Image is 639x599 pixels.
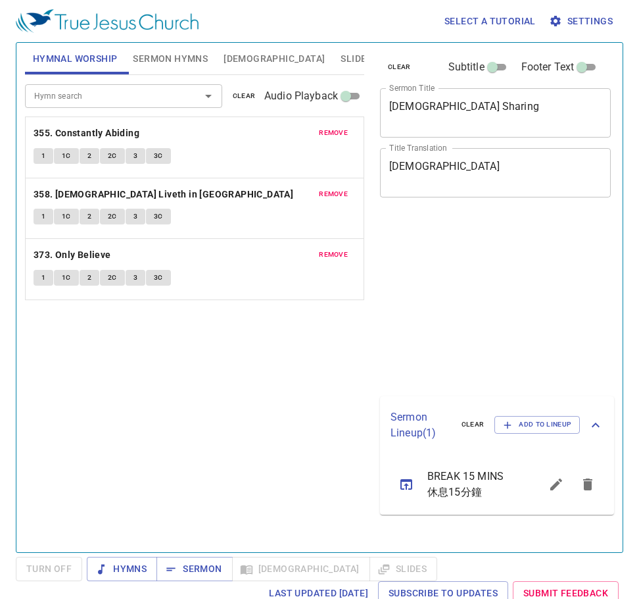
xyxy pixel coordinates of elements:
[225,88,264,104] button: clear
[34,125,142,142] button: 355. Constantly Abiding
[233,90,256,102] span: clear
[444,13,536,30] span: Select a tutorial
[311,247,356,263] button: remove
[97,561,147,577] span: Hymns
[311,125,356,141] button: remove
[224,51,325,67] span: [DEMOGRAPHIC_DATA]
[34,270,53,286] button: 1
[62,272,71,284] span: 1C
[62,211,71,222] span: 1C
[494,416,580,433] button: Add to Lineup
[154,150,163,162] span: 3C
[133,211,137,222] span: 3
[380,396,614,454] div: Sermon Lineup(1)clearAdd to Lineup
[62,150,71,162] span: 1C
[380,59,419,75] button: clear
[146,148,171,164] button: 3C
[34,125,139,142] b: 355. Constantly Abiding
[264,88,338,104] span: Audio Playback
[154,211,163,222] span: 3C
[34,247,111,263] b: 373. Only Believe
[552,13,613,30] span: Settings
[54,209,79,224] button: 1C
[154,272,163,284] span: 3C
[87,211,91,222] span: 2
[380,454,614,515] ul: sermon lineup list
[454,417,492,432] button: clear
[33,51,118,67] span: Hymnal Worship
[87,272,91,284] span: 2
[319,127,348,139] span: remove
[54,270,79,286] button: 1C
[546,9,618,34] button: Settings
[156,557,232,581] button: Sermon
[389,100,602,125] textarea: [DEMOGRAPHIC_DATA] Sharing
[133,51,208,67] span: Sermon Hymns
[108,272,117,284] span: 2C
[133,150,137,162] span: 3
[448,59,485,75] span: Subtitle
[54,148,79,164] button: 1C
[311,186,356,202] button: remove
[34,186,296,203] button: 358. [DEMOGRAPHIC_DATA] Liveth in [GEOGRAPHIC_DATA]
[87,557,157,581] button: Hymns
[100,270,125,286] button: 2C
[199,87,218,105] button: Open
[87,150,91,162] span: 2
[319,188,348,200] span: remove
[80,209,99,224] button: 2
[80,148,99,164] button: 2
[388,61,411,73] span: clear
[41,150,45,162] span: 1
[100,209,125,224] button: 2C
[34,186,293,203] b: 358. [DEMOGRAPHIC_DATA] Liveth in [GEOGRAPHIC_DATA]
[319,249,348,261] span: remove
[427,469,509,500] span: BREAK 15 MINS 休息15分鐘
[133,272,137,284] span: 3
[375,211,566,391] iframe: from-child
[439,9,541,34] button: Select a tutorial
[167,561,222,577] span: Sermon
[34,209,53,224] button: 1
[126,270,145,286] button: 3
[461,419,485,430] span: clear
[126,148,145,164] button: 3
[34,247,113,263] button: 373. Only Believe
[521,59,575,75] span: Footer Text
[108,211,117,222] span: 2C
[41,272,45,284] span: 1
[41,211,45,222] span: 1
[503,419,571,430] span: Add to Lineup
[16,9,199,33] img: True Jesus Church
[390,409,451,441] p: Sermon Lineup ( 1 )
[34,148,53,164] button: 1
[146,270,171,286] button: 3C
[146,209,171,224] button: 3C
[341,51,371,67] span: Slides
[126,209,145,224] button: 3
[389,160,602,185] textarea: [DEMOGRAPHIC_DATA]
[108,150,117,162] span: 2C
[100,148,125,164] button: 2C
[80,270,99,286] button: 2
